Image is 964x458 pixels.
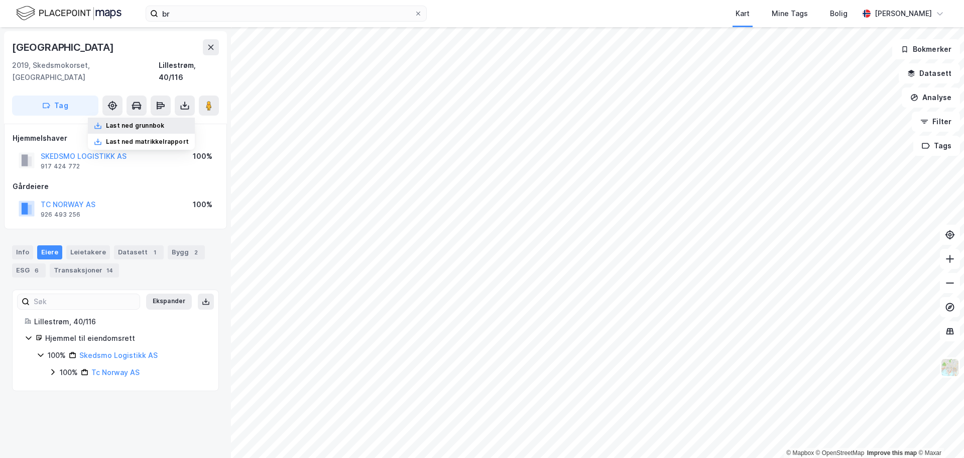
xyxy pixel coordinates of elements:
[816,449,865,456] a: OpenStreetMap
[104,265,115,276] div: 14
[940,358,959,377] img: Z
[16,5,122,22] img: logo.f888ab2527a4732fd821a326f86c7f29.svg
[914,410,964,458] iframe: Chat Widget
[150,247,160,257] div: 1
[899,63,960,83] button: Datasett
[41,162,80,170] div: 917 424 772
[50,263,119,278] div: Transaksjoner
[193,199,212,211] div: 100%
[30,294,140,309] input: Søk
[772,8,808,20] div: Mine Tags
[12,39,116,55] div: [GEOGRAPHIC_DATA]
[158,6,414,21] input: Søk på adresse, matrikkel, gårdeiere, leietakere eller personer
[786,449,814,456] a: Mapbox
[13,180,218,193] div: Gårdeiere
[168,245,205,259] div: Bygg
[159,59,219,83] div: Lillestrøm, 40/116
[875,8,932,20] div: [PERSON_NAME]
[191,247,201,257] div: 2
[12,59,159,83] div: 2019, Skedsmokorset, [GEOGRAPHIC_DATA]
[106,138,189,146] div: Last ned matrikkelrapport
[12,263,46,278] div: ESG
[12,245,33,259] div: Info
[830,8,848,20] div: Bolig
[32,265,42,276] div: 6
[913,136,960,156] button: Tags
[912,112,960,132] button: Filter
[60,367,78,379] div: 100%
[91,368,140,377] a: Tc Norway AS
[867,449,917,456] a: Improve this map
[45,332,206,344] div: Hjemmel til eiendomsrett
[892,39,960,59] button: Bokmerker
[902,87,960,108] button: Analyse
[12,96,98,116] button: Tag
[41,211,80,219] div: 926 493 256
[79,351,158,359] a: Skedsmo Logistikk AS
[13,132,218,144] div: Hjemmelshaver
[66,245,110,259] div: Leietakere
[37,245,62,259] div: Eiere
[106,122,164,130] div: Last ned grunnbok
[736,8,750,20] div: Kart
[114,245,164,259] div: Datasett
[48,349,66,361] div: 100%
[34,316,206,328] div: Lillestrøm, 40/116
[193,150,212,162] div: 100%
[146,294,192,310] button: Ekspander
[914,410,964,458] div: Kontrollprogram for chat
